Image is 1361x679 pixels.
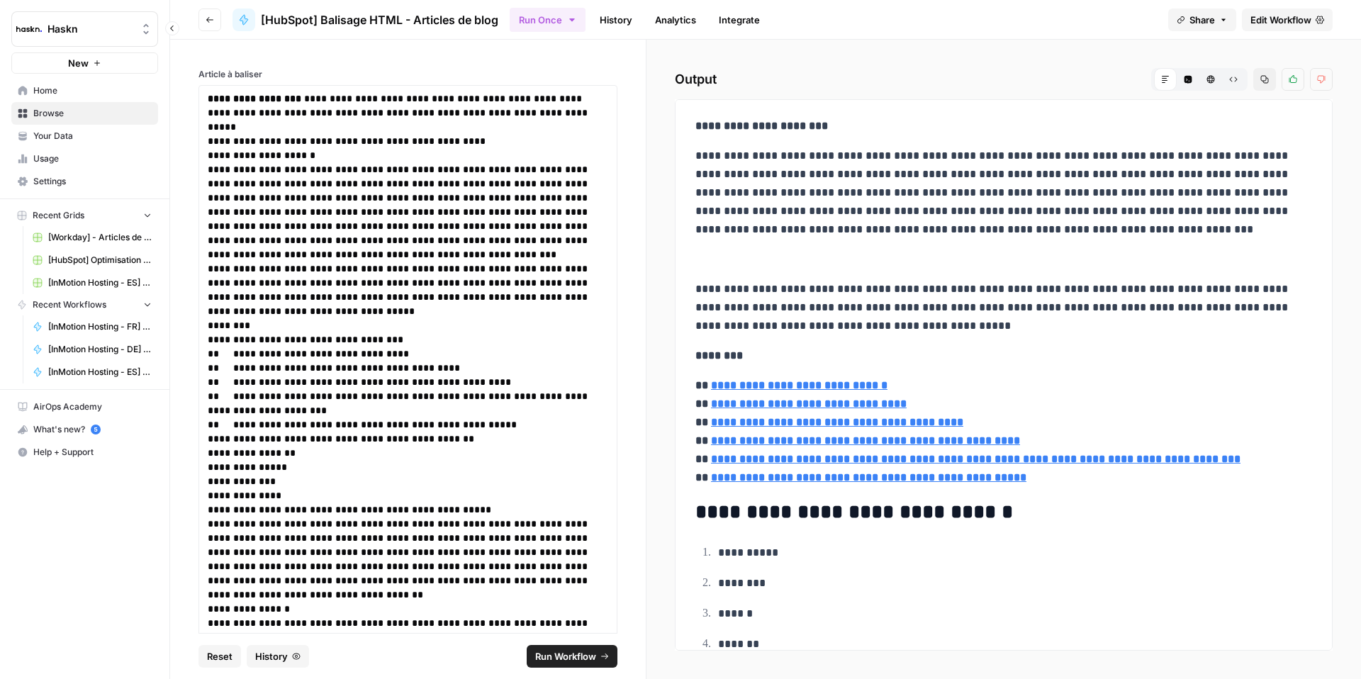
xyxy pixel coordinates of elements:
a: [InMotion Hosting - ES] - article de blog 2000 mots [26,271,158,294]
a: [InMotion Hosting - FR] - article de blog 2000 mots [26,315,158,338]
span: Reset [207,649,233,663]
a: Edit Workflow [1242,9,1333,31]
span: Browse [33,107,152,120]
button: Recent Workflows [11,294,158,315]
h2: Output [675,68,1333,91]
span: New [68,56,89,70]
button: Run Workflow [527,645,617,668]
button: Workspace: Haskn [11,11,158,47]
span: [InMotion Hosting - DE] - article de blog 2000 mots [48,343,152,356]
span: Help + Support [33,446,152,459]
span: History [255,649,288,663]
a: 5 [91,425,101,434]
span: [HubSpot] Balisage HTML - Articles de blog [261,11,498,28]
a: Home [11,79,158,102]
span: [Workday] - Articles de blog [48,231,152,244]
button: History [247,645,309,668]
span: Haskn [47,22,133,36]
span: [InMotion Hosting - ES] - article de blog 2000 mots [48,366,152,378]
a: [InMotion Hosting - ES] - article de blog 2000 mots [26,361,158,383]
a: Settings [11,170,158,193]
span: Recent Grids [33,209,84,222]
div: What's new? [12,419,157,440]
span: Recent Workflows [33,298,106,311]
text: 5 [94,426,97,433]
button: Reset [198,645,241,668]
button: Recent Grids [11,205,158,226]
a: [Workday] - Articles de blog [26,226,158,249]
button: Help + Support [11,441,158,464]
a: Integrate [710,9,768,31]
span: [InMotion Hosting - FR] - article de blog 2000 mots [48,320,152,333]
img: Haskn Logo [16,16,42,42]
a: Your Data [11,125,158,147]
span: AirOps Academy [33,400,152,413]
a: AirOps Academy [11,395,158,418]
label: Article à baliser [198,68,617,81]
span: [InMotion Hosting - ES] - article de blog 2000 mots [48,276,152,289]
span: [HubSpot] Optimisation - Articles de blog [48,254,152,266]
span: Run Workflow [535,649,596,663]
span: Usage [33,152,152,165]
a: Usage [11,147,158,170]
span: Settings [33,175,152,188]
a: Analytics [646,9,705,31]
a: [HubSpot] Optimisation - Articles de blog [26,249,158,271]
button: New [11,52,158,74]
button: Share [1168,9,1236,31]
span: Your Data [33,130,152,142]
span: Share [1189,13,1215,27]
button: Run Once [510,8,586,32]
button: What's new? 5 [11,418,158,441]
a: [HubSpot] Balisage HTML - Articles de blog [233,9,498,31]
a: Browse [11,102,158,125]
span: Edit Workflow [1250,13,1311,27]
span: Home [33,84,152,97]
a: History [591,9,641,31]
a: [InMotion Hosting - DE] - article de blog 2000 mots [26,338,158,361]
